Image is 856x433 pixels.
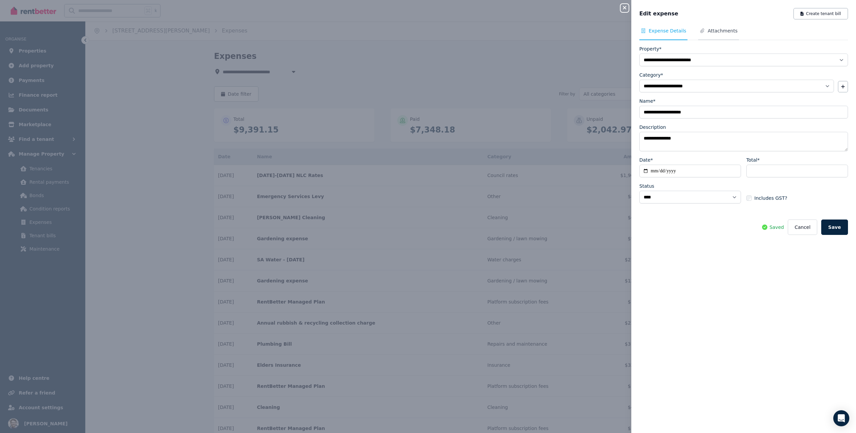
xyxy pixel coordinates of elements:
label: Category* [639,72,663,78]
span: Expense Details [649,27,686,34]
div: Open Intercom Messenger [833,410,849,426]
label: Status [639,183,654,189]
button: Create tenant bill [793,8,848,19]
nav: Tabs [639,27,848,40]
span: Includes GST? [754,195,787,201]
span: Edit expense [639,10,678,18]
span: Saved [769,224,784,231]
label: Total* [746,157,760,163]
button: Save [821,220,848,235]
label: Description [639,124,666,131]
label: Name* [639,98,655,104]
input: Includes GST? [746,195,752,201]
span: Attachments [708,27,737,34]
button: Cancel [788,220,817,235]
label: Date* [639,157,653,163]
label: Property* [639,46,661,52]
